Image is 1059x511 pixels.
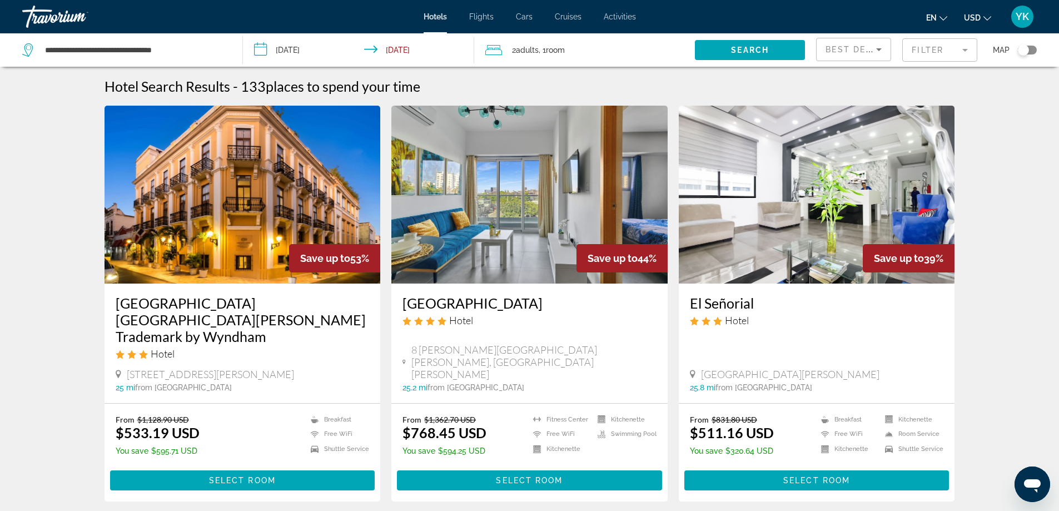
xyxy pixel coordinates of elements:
span: [GEOGRAPHIC_DATA][PERSON_NAME] [701,368,879,380]
span: from [GEOGRAPHIC_DATA] [135,383,232,392]
li: Room Service [879,430,943,439]
li: Free WiFi [305,430,369,439]
button: Change language [926,9,947,26]
div: 3 star Hotel [116,348,370,360]
li: Shuttle Service [305,444,369,454]
button: Search [695,40,805,60]
span: places to spend your time [266,78,420,95]
span: Save up to [874,252,924,264]
button: Toggle map [1010,45,1037,55]
span: From [690,415,709,424]
a: [GEOGRAPHIC_DATA] [402,295,657,311]
li: Kitchenette [816,444,879,454]
li: Free WiFi [528,430,592,439]
span: - [233,78,238,95]
span: From [402,415,421,424]
a: Hotels [424,12,447,21]
ins: $511.16 USD [690,424,774,441]
span: , 1 [539,42,565,58]
ins: $533.19 USD [116,424,200,441]
button: Select Room [397,470,662,490]
p: $320.64 USD [690,446,774,455]
span: Adults [516,46,539,54]
span: en [926,13,937,22]
a: Select Room [397,473,662,485]
button: Select Room [684,470,949,490]
span: Map [993,42,1010,58]
li: Shuttle Service [879,444,943,454]
h2: 133 [241,78,420,95]
button: Travelers: 2 adults, 0 children [474,33,695,67]
li: Kitchenette [879,415,943,424]
a: Cars [516,12,533,21]
li: Kitchenette [592,415,657,424]
span: Save up to [300,252,350,264]
div: 4 star Hotel [402,314,657,326]
a: El Señorial [690,295,944,311]
span: 25.8 mi [690,383,715,392]
span: USD [964,13,981,22]
span: Room [546,46,565,54]
span: 25.2 mi [402,383,427,392]
span: From [116,415,135,424]
span: Best Deals [826,45,883,54]
span: Select Room [209,476,276,485]
span: Hotel [151,348,175,360]
div: 39% [863,244,954,272]
del: $831.80 USD [712,415,757,424]
span: Save up to [588,252,638,264]
div: 44% [576,244,668,272]
span: Select Room [496,476,563,485]
a: Select Room [110,473,375,485]
p: $595.71 USD [116,446,200,455]
span: 2 [512,42,539,58]
img: Hotel image [679,106,955,284]
span: Search [731,46,769,54]
a: Cruises [555,12,581,21]
a: Select Room [684,473,949,485]
span: 25 mi [116,383,135,392]
del: $1,362.70 USD [424,415,476,424]
span: [STREET_ADDRESS][PERSON_NAME] [127,368,294,380]
h1: Hotel Search Results [105,78,230,95]
span: You save [116,446,148,455]
li: Breakfast [305,415,369,424]
span: from [GEOGRAPHIC_DATA] [715,383,812,392]
mat-select: Sort by [826,43,882,56]
button: User Menu [1008,5,1037,28]
span: Select Room [783,476,850,485]
span: Hotel [449,314,473,326]
button: Select Room [110,470,375,490]
a: Flights [469,12,494,21]
iframe: Button to launch messaging window [1015,467,1050,502]
li: Free WiFi [816,430,879,439]
button: Change currency [964,9,991,26]
li: Swimming Pool [592,430,657,439]
span: from [GEOGRAPHIC_DATA] [427,383,524,392]
li: Fitness Center [528,415,592,424]
span: You save [402,446,435,455]
div: 53% [289,244,380,272]
li: Kitchenette [528,444,592,454]
span: Hotel [725,314,749,326]
p: $594.25 USD [402,446,486,455]
img: Hotel image [105,106,381,284]
a: Travorium [22,2,133,31]
span: YK [1016,11,1029,22]
div: 3 star Hotel [690,314,944,326]
a: [GEOGRAPHIC_DATA] [GEOGRAPHIC_DATA][PERSON_NAME] Trademark by Wyndham [116,295,370,345]
span: You save [690,446,723,455]
img: Hotel image [391,106,668,284]
del: $1,128.90 USD [137,415,189,424]
a: Activities [604,12,636,21]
